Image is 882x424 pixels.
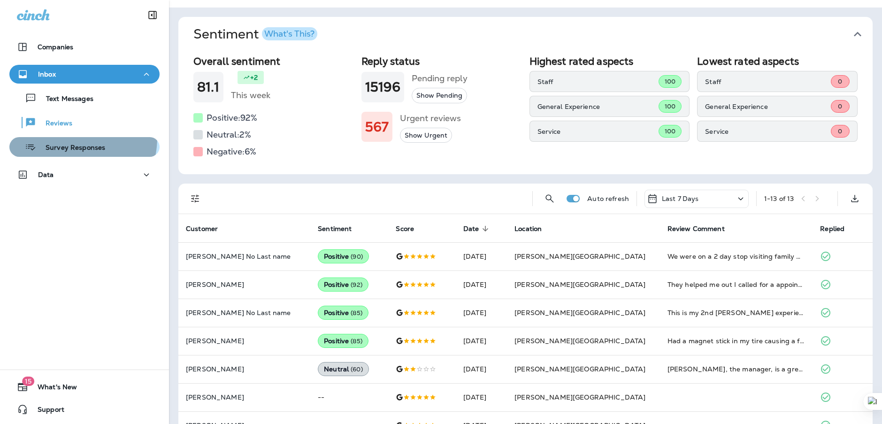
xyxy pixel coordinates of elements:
td: [DATE] [456,327,507,355]
h1: 567 [365,119,389,135]
p: Text Messages [37,95,93,104]
td: [DATE] [456,383,507,411]
span: Review Comment [667,224,737,233]
span: ( 60 ) [351,365,363,373]
p: +2 [250,73,258,82]
p: Service [537,128,659,135]
span: [PERSON_NAME][GEOGRAPHIC_DATA] [514,252,645,261]
span: 0 [838,127,842,135]
button: What's This? [262,27,317,40]
span: 100 [665,77,675,85]
p: [PERSON_NAME] [186,393,303,401]
h1: Sentiment [193,26,317,42]
button: Data [9,165,160,184]
div: Positive [318,334,368,348]
span: [PERSON_NAME][GEOGRAPHIC_DATA] [514,308,645,317]
h5: Positive: 92 % [207,110,257,125]
td: [DATE] [456,270,507,299]
td: [DATE] [456,299,507,327]
button: Export as CSV [845,189,864,208]
span: 15 [22,377,34,386]
span: Customer [186,225,218,233]
p: [PERSON_NAME] [186,281,303,288]
span: Replied [820,225,844,233]
span: ( 85 ) [351,337,362,345]
button: Survey Responses [9,137,160,157]
p: Data [38,171,54,178]
button: Inbox [9,65,160,84]
h5: Negative: 6 % [207,144,256,159]
p: Survey Responses [36,144,105,153]
span: Score [396,225,414,233]
div: What's This? [264,30,314,38]
div: They helped me out I called for a appointment said they where out a week, and when I drove up the... [667,280,805,289]
div: We were on a 2 day stop visiting family while on our move across country. We started having issue... [667,252,805,261]
button: SentimentWhat's This? [186,17,880,52]
p: Inbox [38,70,56,78]
p: General Experience [705,103,831,110]
button: Filters [186,189,205,208]
h2: Overall sentiment [193,55,354,67]
button: Support [9,400,160,419]
h2: Lowest rated aspects [697,55,858,67]
p: General Experience [537,103,659,110]
button: 15What's New [9,378,160,396]
span: ( 90 ) [351,253,363,261]
td: -- [310,383,388,411]
button: Text Messages [9,88,160,108]
p: Staff [537,78,659,85]
span: Location [514,225,542,233]
span: 0 [838,77,842,85]
button: Collapse Sidebar [139,6,166,24]
h2: Reply status [361,55,522,67]
p: Auto refresh [587,195,629,202]
span: [PERSON_NAME][GEOGRAPHIC_DATA] [514,393,645,401]
span: Replied [820,224,857,233]
p: Companies [38,43,73,51]
h2: Highest rated aspects [529,55,690,67]
span: ( 85 ) [351,309,362,317]
span: ( 92 ) [351,281,362,289]
div: Nick, the manager, is a great guy and will take very good care of you. However, his younger servi... [667,364,805,374]
div: Had a magnet stick in my tire causing a flow leak. They removed it and fixed the hole with a tie ... [667,336,805,346]
h5: Pending reply [412,71,468,86]
div: Positive [318,249,369,263]
span: 100 [665,102,675,110]
p: Last 7 Days [662,195,699,202]
p: Service [705,128,831,135]
span: 0 [838,102,842,110]
h1: 15196 [365,79,401,95]
h5: Neutral: 2 % [207,127,251,142]
button: Companies [9,38,160,56]
div: Neutral [318,362,369,376]
button: Show Urgent [400,128,452,143]
span: Sentiment [318,224,364,233]
span: Support [28,406,64,417]
span: Date [463,224,491,233]
button: Show Pending [412,88,467,103]
p: [PERSON_NAME] [186,337,303,345]
span: Review Comment [667,225,725,233]
p: [PERSON_NAME] No Last name [186,309,303,316]
div: SentimentWhat's This? [178,52,873,174]
h1: 81.1 [197,79,220,95]
span: Score [396,224,426,233]
span: [PERSON_NAME][GEOGRAPHIC_DATA] [514,365,645,373]
p: Staff [705,78,831,85]
div: Positive [318,306,368,320]
button: Reviews [9,113,160,132]
span: Customer [186,224,230,233]
span: [PERSON_NAME][GEOGRAPHIC_DATA] [514,337,645,345]
span: Date [463,225,479,233]
h5: Urgent reviews [400,111,461,126]
h5: This week [231,88,270,103]
span: What's New [28,383,77,394]
span: [PERSON_NAME][GEOGRAPHIC_DATA] [514,280,645,289]
span: Location [514,224,554,233]
p: [PERSON_NAME] No Last name [186,253,303,260]
p: [PERSON_NAME] [186,365,303,373]
td: [DATE] [456,355,507,383]
div: Positive [318,278,368,292]
div: This is my 2nd Jensen experience. So glad I live near them! On my way to have tires rotated appt.... [667,308,805,317]
p: Reviews [36,119,72,128]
